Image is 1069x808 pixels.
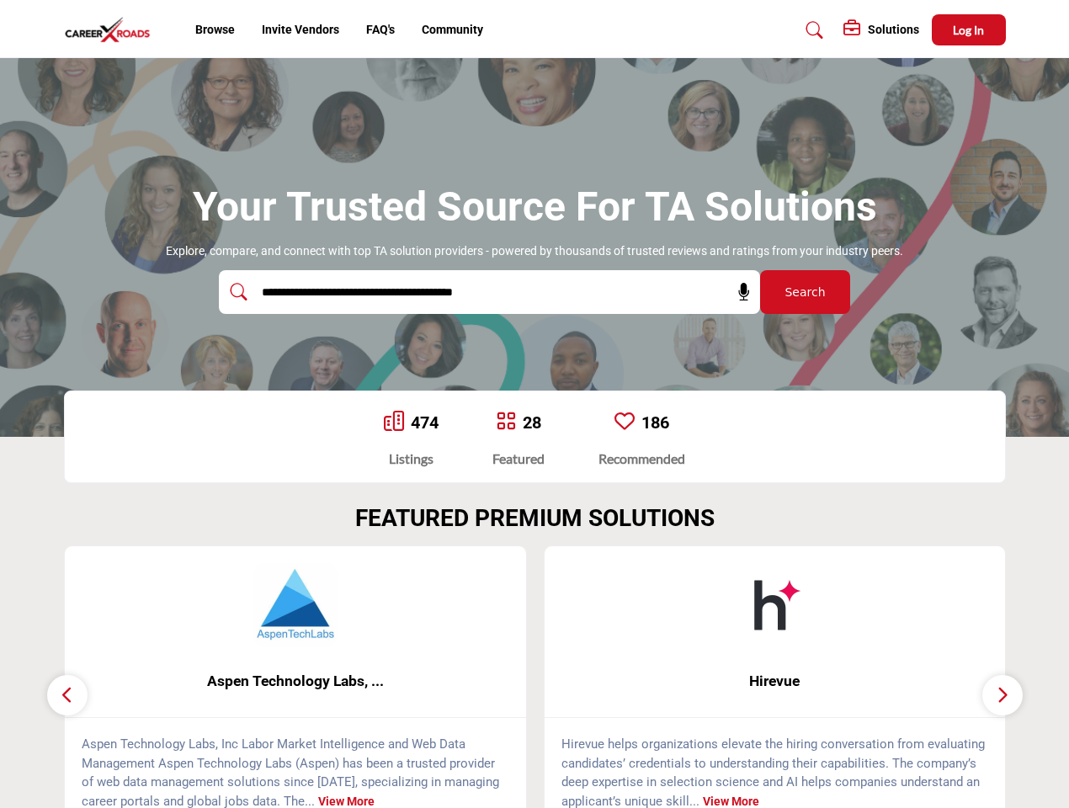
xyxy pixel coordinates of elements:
[90,670,501,692] span: Aspen Technology Labs, ...
[843,20,919,40] div: Solutions
[641,412,669,433] a: 186
[868,22,919,37] h5: Solutions
[732,563,816,647] img: Hirevue
[760,270,850,314] button: Search
[932,14,1006,45] button: Log In
[411,412,439,433] a: 474
[492,449,545,469] div: Featured
[166,243,903,260] p: Explore, compare, and connect with top TA solution providers - powered by thousands of trusted re...
[253,563,338,647] img: Aspen Technology Labs, Inc.
[570,659,981,704] b: Hirevue
[724,284,753,300] span: Search by Voice
[318,795,375,808] a: View More
[90,659,501,704] b: Aspen Technology Labs, Inc.
[366,23,395,36] a: FAQ's
[64,16,160,44] img: Site Logo
[523,412,541,433] a: 28
[790,17,834,44] a: Search
[953,23,984,37] span: Log In
[614,411,635,434] a: Go to Recommended
[598,449,685,469] div: Recommended
[422,23,483,36] a: Community
[784,284,825,301] span: Search
[545,659,1006,704] a: Hirevue
[384,449,439,469] div: Listings
[193,181,877,233] h1: Your Trusted Source for TA Solutions
[65,659,526,704] a: Aspen Technology Labs, ...
[355,504,715,533] h2: FEATURED PREMIUM SOLUTIONS
[195,23,235,36] a: Browse
[570,670,981,692] span: Hirevue
[262,23,339,36] a: Invite Vendors
[496,411,516,434] a: Go to Featured
[703,795,759,808] a: View More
